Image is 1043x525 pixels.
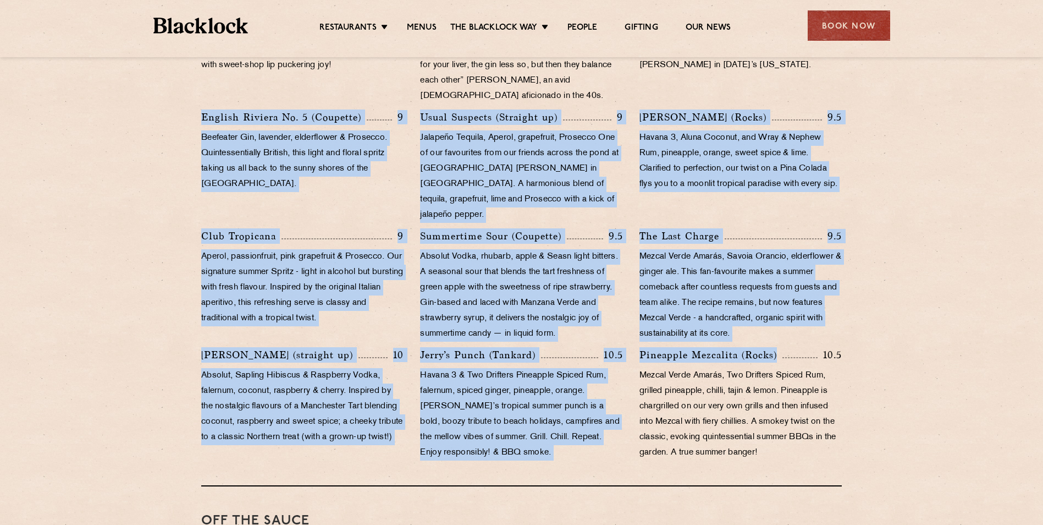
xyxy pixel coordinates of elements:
p: 10.5 [818,348,842,362]
p: Beefeater Gin, Beesou Honey Aperitif, Lustau rose Vermouth, apricot & bitters. “The bitters are e... [420,27,622,104]
p: 9 [392,229,404,243]
p: Jerry’s Punch (Tankard) [420,347,541,363]
p: Usual Suspects (Straight up) [420,110,563,125]
p: Jalapeño Tequila, Aperol, grapefruit, Prosecco One of our favourites from our friends across the ... [420,130,622,223]
p: Summertime Sour (Coupette) [420,228,567,244]
p: Aperol, passionfruit, pink grapefruit & Prosecco. Our signature summer Spritz - light in alcohol ... [201,249,404,326]
p: Mezcal Verde Amarás, Savoia Orancio, elderflower & ginger ale. This fan-favourite makes a summer ... [639,249,842,342]
p: The Last Charge [639,228,725,244]
p: 9 [611,110,623,124]
p: Mezcal Verde Amarás, Two Drifters Spiced Rum, grilled pineapple, chilli, tajin & lemon. Pineapple... [639,368,842,461]
p: 10 [388,348,404,362]
p: 9.5 [822,229,842,243]
a: Menus [407,23,437,35]
p: 9.5 [822,110,842,124]
p: 9 [392,110,404,124]
p: Beefeater Gin, lavender, elderflower & Prosecco. Quintessentially British, this light and floral ... [201,130,404,192]
a: Gifting [625,23,658,35]
a: People [567,23,597,35]
p: Havana 3 & Two Drifters Pineapple Spiced Rum, falernum, spiced ginger, pineapple, orange. [PERSON... [420,368,622,461]
a: The Blacklock Way [450,23,537,35]
p: 10.5 [598,348,622,362]
div: Book Now [808,10,890,41]
p: Club Tropicana [201,228,282,244]
img: BL_Textured_Logo-footer-cropped.svg [153,18,249,34]
p: English Riviera No. 5 (Coupette) [201,110,367,125]
p: Absolut Vodka, rhubarb, apple & Seasn light bitters. A seasonal sour that blends the tart freshne... [420,249,622,342]
a: Our News [686,23,731,35]
p: Havana 3, Aluna Coconut, and Wray & Nephew Rum, pineapple, orange, sweet spice & lime. Clarified ... [639,130,842,192]
p: [PERSON_NAME] (Rocks) [639,110,772,125]
p: Pineapple Mezcalita (Rocks) [639,347,782,363]
p: [PERSON_NAME] (straight up) [201,347,358,363]
p: Absolut, Sapling Hibiscus & Raspberry Vodka, falernum, coconut, raspberry & cherry. Inspired by t... [201,368,404,445]
p: 9.5 [603,229,623,243]
a: Restaurants [319,23,377,35]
